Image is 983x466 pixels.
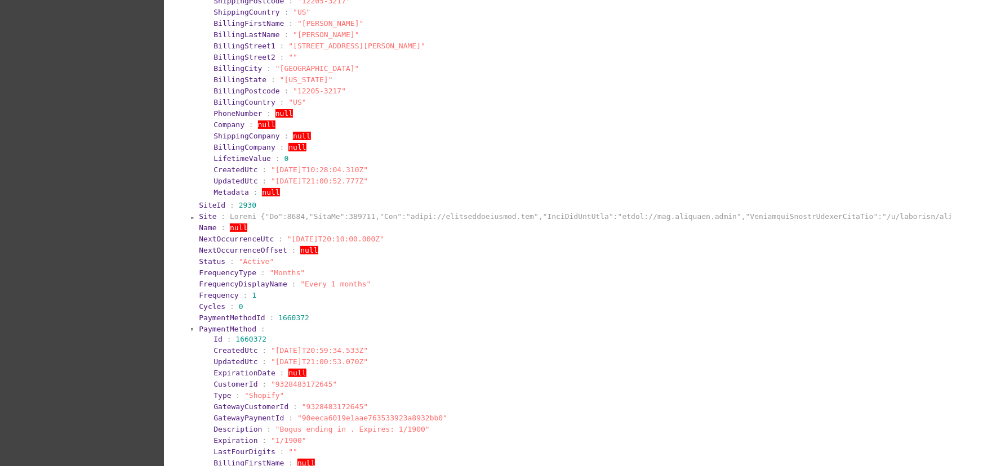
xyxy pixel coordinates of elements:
span: "[DATE]T21:00:53.070Z" [271,357,368,366]
span: : [266,425,271,433]
span: : [280,143,284,151]
span: LastFourDigits [213,447,275,456]
span: : [261,268,265,277]
span: "Bogus ending in . Expires: 1/1900" [275,425,430,433]
span: : [284,8,289,16]
span: UpdatedUtc [213,177,257,185]
span: : [230,302,234,311]
span: BillingLastName [213,30,279,39]
span: : [280,42,284,50]
span: "12205-3217" [293,87,346,95]
span: : [253,188,258,196]
span: BillingCountry [213,98,275,106]
span: : [235,391,240,400]
span: GatewayPaymentId [213,414,284,422]
span: CustomerId [213,380,257,388]
span: : [262,436,266,445]
span: "[PERSON_NAME]" [297,19,363,28]
span: GatewayCustomerId [213,402,288,411]
span: Frequency [199,291,238,299]
span: ExpirationDate [213,369,275,377]
span: null [258,120,275,129]
span: "US" [293,8,310,16]
span: FrequencyType [199,268,256,277]
span: "[PERSON_NAME]" [293,30,359,39]
span: 1660372 [235,335,266,343]
span: BillingCity [213,64,262,73]
span: : [262,177,266,185]
span: "[STREET_ADDRESS][PERSON_NAME]" [288,42,425,50]
span: Metadata [213,188,249,196]
span: : [292,280,296,288]
span: "1/1900" [271,436,306,445]
span: Site [199,212,216,221]
span: null [300,246,318,254]
span: PhoneNumber [213,109,262,118]
span: : [270,313,274,322]
span: FrequencyDisplayName [199,280,287,288]
span: BillingCompany [213,143,275,151]
span: BillingPostcode [213,87,279,95]
span: "9328483172645" [271,380,337,388]
span: 1 [252,291,256,299]
span: Status [199,257,225,266]
span: : [280,98,284,106]
span: Description [213,425,262,433]
span: : [284,30,289,39]
span: : [292,246,296,254]
span: : [271,75,275,84]
span: "[DATE]T20:59:34.533Z" [271,346,368,355]
span: ShippingCountry [213,8,279,16]
span: "" [288,447,297,456]
span: NextOccurrenceUtc [199,235,274,243]
span: : [280,53,284,61]
span: "[DATE]T10:28:04.310Z" [271,165,368,174]
span: BillingState [213,75,266,84]
span: NextOccurrenceOffset [199,246,287,254]
span: : [227,335,232,343]
span: : [262,357,266,366]
span: 2930 [239,201,256,209]
span: : [249,120,253,129]
span: : [284,87,289,95]
span: : [288,19,293,28]
span: Expiration [213,436,257,445]
span: "90eeca6019e1aae763533923a8932bb0" [297,414,447,422]
span: : [280,369,284,377]
span: BillingFirstName [213,19,284,28]
span: "[GEOGRAPHIC_DATA]" [275,64,359,73]
span: Type [213,391,231,400]
span: : [293,402,297,411]
span: : [221,223,225,232]
span: : [261,325,265,333]
span: "Months" [270,268,305,277]
span: null [262,188,279,196]
span: 0 [284,154,289,163]
span: Cycles [199,302,225,311]
span: ShippingCompany [213,132,279,140]
span: "[US_STATE]" [280,75,333,84]
span: "Shopify" [244,391,284,400]
span: SiteId [199,201,225,209]
span: CreatedUtc [213,165,257,174]
span: Name [199,223,216,232]
span: : [266,64,271,73]
span: : [278,235,283,243]
span: "Every 1 months" [300,280,371,288]
span: PaymentMethod [199,325,256,333]
span: 1660372 [278,313,309,322]
span: null [288,369,306,377]
span: "[DATE]T20:10:00.000Z" [287,235,384,243]
span: null [288,143,306,151]
span: PaymentMethodId [199,313,265,322]
span: CreatedUtc [213,346,257,355]
span: : [275,154,280,163]
span: : [262,380,266,388]
span: "US" [288,98,306,106]
span: Id [213,335,223,343]
span: LifetimeValue [213,154,271,163]
span: : [221,212,225,221]
span: : [266,109,271,118]
span: : [284,132,289,140]
span: BillingStreet1 [213,42,275,50]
